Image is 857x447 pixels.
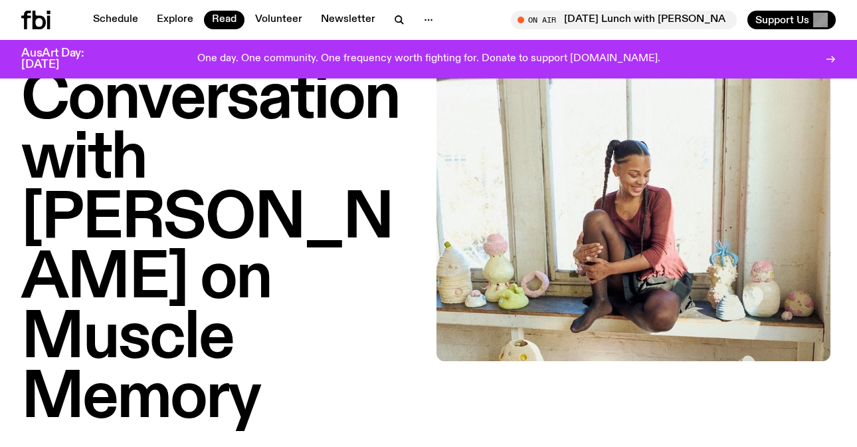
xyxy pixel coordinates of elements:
[197,53,660,65] p: One day. One community. One frequency worth fighting for. Donate to support [DOMAIN_NAME].
[21,10,421,429] h1: A Conversation with [PERSON_NAME] on Muscle Memory
[747,11,836,29] button: Support Us
[313,11,383,29] a: Newsletter
[149,11,201,29] a: Explore
[21,48,106,71] h3: AusArt Day: [DATE]
[247,11,310,29] a: Volunteer
[511,11,737,29] button: On Air[DATE] Lunch with [PERSON_NAME]
[755,14,809,26] span: Support Us
[204,11,244,29] a: Read
[85,11,146,29] a: Schedule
